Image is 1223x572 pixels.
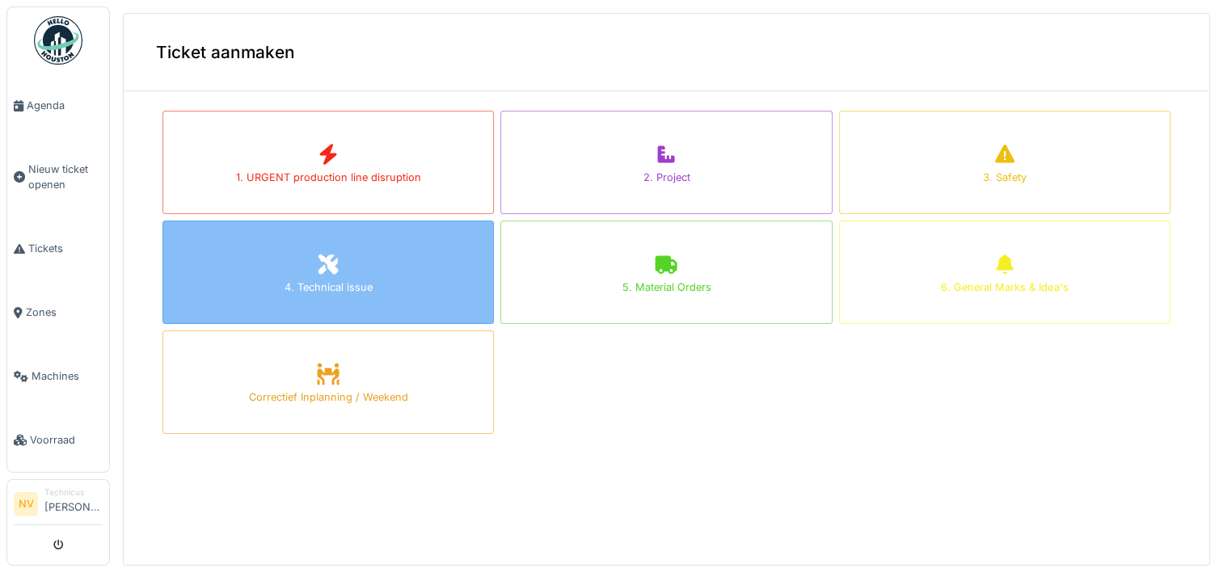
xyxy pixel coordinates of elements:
div: 2. Project [643,170,690,185]
img: Badge_color-CXgf-gQk.svg [34,16,82,65]
div: 1. URGENT production line disruption [236,170,421,185]
span: Tickets [28,241,103,256]
div: Correctief Inplanning / Weekend [249,389,408,405]
a: Tickets [7,217,109,280]
span: Agenda [27,98,103,113]
a: Machines [7,344,109,408]
div: 3. Safety [983,170,1027,185]
a: Zones [7,280,109,344]
span: Zones [26,305,103,320]
a: Agenda [7,74,109,137]
li: NV [14,492,38,516]
span: Machines [32,368,103,384]
a: NV Technicus[PERSON_NAME] [14,486,103,525]
div: Technicus [44,486,103,498]
div: 6. General Marks & Idea's [941,280,1068,295]
a: Nieuw ticket openen [7,137,109,217]
span: Voorraad [30,432,103,448]
a: Voorraad [7,408,109,472]
span: Nieuw ticket openen [28,162,103,192]
div: 5. Material Orders [622,280,711,295]
div: Ticket aanmaken [124,14,1209,91]
li: [PERSON_NAME] [44,486,103,521]
div: 4. Technical issue [285,280,373,295]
